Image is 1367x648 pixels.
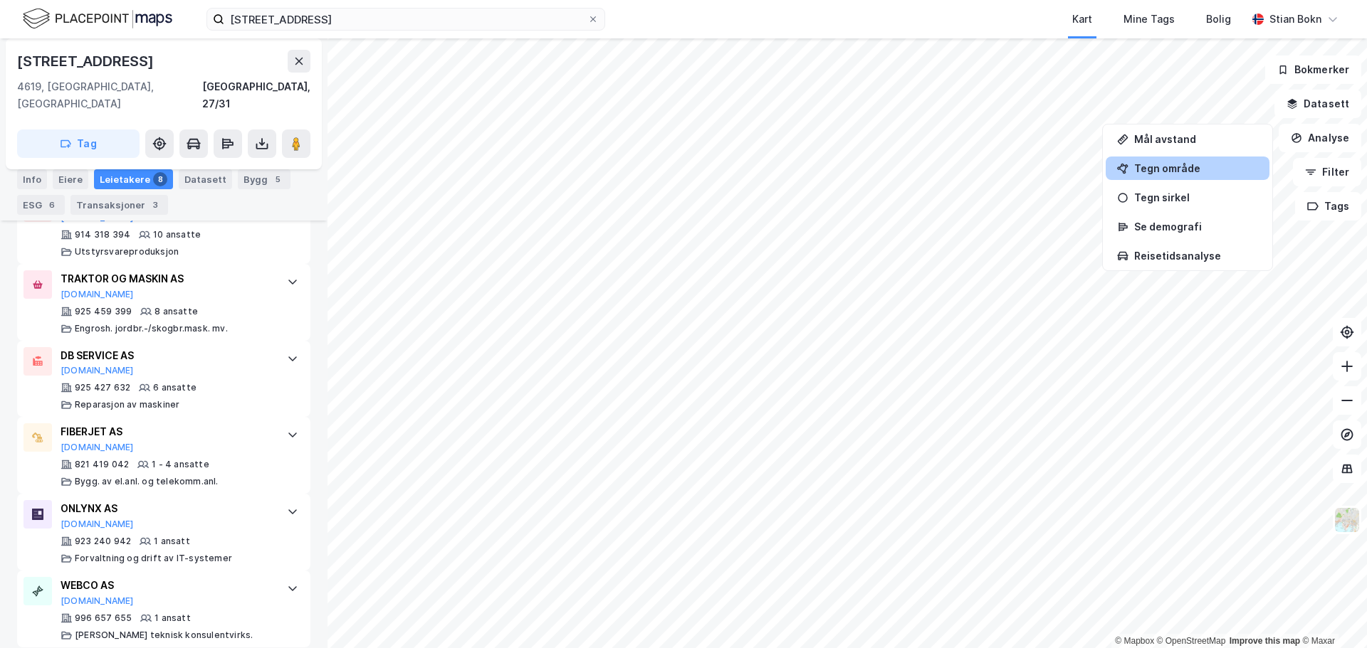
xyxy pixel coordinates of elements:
[1296,580,1367,648] div: Kontrollprogram for chat
[17,78,202,112] div: 4619, [GEOGRAPHIC_DATA], [GEOGRAPHIC_DATA]
[1134,133,1258,145] div: Mål avstand
[1072,11,1092,28] div: Kart
[1124,11,1175,28] div: Mine Tags
[75,399,179,410] div: Reparasjon av maskiner
[17,129,140,158] button: Tag
[61,289,134,300] button: [DOMAIN_NAME]
[75,229,130,240] div: 914 318 394
[202,78,310,112] div: [GEOGRAPHIC_DATA], 27/31
[1274,90,1361,118] button: Datasett
[1279,124,1361,152] button: Analyse
[153,382,197,393] div: 6 ansatte
[61,270,273,287] div: TRAKTOR OG MASKIN AS
[45,198,59,212] div: 6
[75,306,132,317] div: 925 459 399
[1295,192,1361,221] button: Tags
[152,459,209,470] div: 1 - 4 ansatte
[94,169,173,189] div: Leietakere
[238,169,290,189] div: Bygg
[148,198,162,212] div: 3
[75,553,232,564] div: Forvaltning og drift av IT-systemer
[75,476,219,487] div: Bygg. av el.anl. og telekomm.anl.
[1334,506,1361,533] img: Z
[61,500,273,517] div: ONLYNX AS
[1230,636,1300,646] a: Improve this map
[75,323,228,334] div: Engrosh. jordbr.-/skogbr.mask. mv.
[75,382,130,393] div: 925 427 632
[1157,636,1226,646] a: OpenStreetMap
[75,536,131,547] div: 923 240 942
[75,246,179,257] div: Utstyrsvareproduksjon
[153,172,167,186] div: 8
[17,169,47,189] div: Info
[1293,158,1361,186] button: Filter
[153,229,201,240] div: 10 ansatte
[154,306,198,317] div: 8 ansatte
[1269,11,1321,28] div: Stian Bokn
[17,50,157,73] div: [STREET_ADDRESS]
[1296,580,1367,648] iframe: Chat Widget
[17,195,65,215] div: ESG
[75,630,253,641] div: [PERSON_NAME] teknisk konsulentvirks.
[1265,55,1361,84] button: Bokmerker
[75,612,132,624] div: 996 657 655
[61,519,134,530] button: [DOMAIN_NAME]
[1134,221,1258,233] div: Se demografi
[1115,636,1154,646] a: Mapbox
[154,536,190,547] div: 1 ansatt
[53,169,88,189] div: Eiere
[1134,162,1258,174] div: Tegn område
[61,577,273,594] div: WEBCO AS
[75,459,129,470] div: 821 419 042
[61,347,273,364] div: DB SERVICE AS
[271,172,285,186] div: 5
[70,195,168,215] div: Transaksjoner
[61,423,273,440] div: FIBERJET AS
[1206,11,1231,28] div: Bolig
[1134,191,1258,203] div: Tegn sirkel
[224,9,587,30] input: Søk på adresse, matrikkel, gårdeiere, leietakere eller personer
[154,612,191,624] div: 1 ansatt
[23,6,172,31] img: logo.f888ab2527a4732fd821a326f86c7f29.svg
[1134,250,1258,262] div: Reisetidsanalyse
[61,365,134,376] button: [DOMAIN_NAME]
[179,169,232,189] div: Datasett
[61,595,134,607] button: [DOMAIN_NAME]
[61,442,134,453] button: [DOMAIN_NAME]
